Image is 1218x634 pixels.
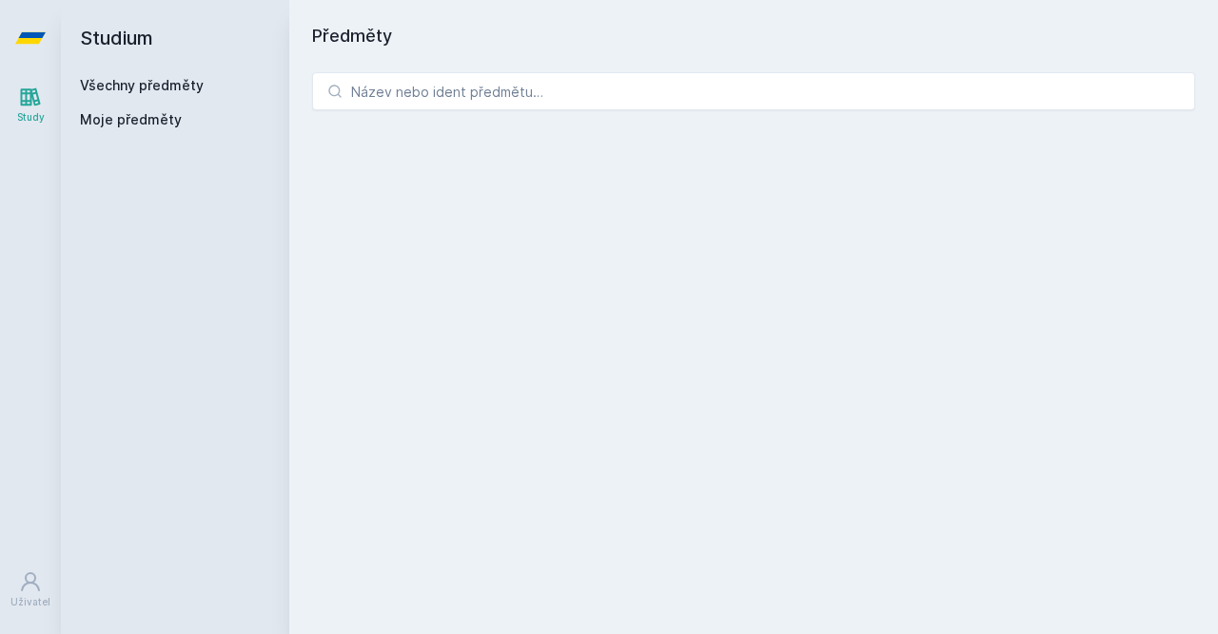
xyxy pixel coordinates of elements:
input: Název nebo ident předmětu… [312,72,1195,110]
a: Study [4,76,57,134]
a: Uživatel [4,561,57,619]
span: Moje předměty [80,110,182,129]
a: Všechny předměty [80,77,204,93]
div: Study [17,110,45,125]
h1: Předměty [312,23,1195,49]
div: Uživatel [10,595,50,609]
